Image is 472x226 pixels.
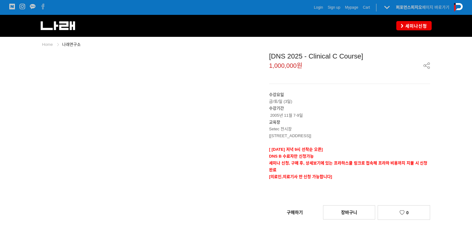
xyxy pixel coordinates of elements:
[269,147,323,152] strong: [ [DATE] 저녁 9시 선착순 오픈]
[314,4,323,11] a: Login
[269,161,427,172] strong: 세미나 신청, 구매 후, 상세보기에 있는 프라하스쿨 링크로 접속해 프라하 비용까지 지불 시 신청완료
[323,205,375,219] a: 장바구니
[378,205,430,220] a: 0
[269,174,332,179] strong: [의료인,의료기사 만 신청 가능합니다]
[269,106,284,111] strong: 수강기간
[269,126,430,133] p: Setec 전시장
[62,42,81,47] a: 나래연구소
[269,154,314,159] strong: DNS B 수료자만 신청가능
[269,63,302,69] span: 1,000,000원
[269,91,430,105] p: 금/토/일 (3일)
[396,5,449,10] a: 퍼포먼스피지오페이지 바로가기
[328,4,340,11] a: Sign up
[396,21,432,30] a: 세미나신청
[269,133,430,139] p: [[STREET_ADDRESS]]
[363,4,370,11] a: Cart
[396,5,422,10] strong: 퍼포먼스피지오
[269,105,430,119] p: 2005년 11월 7-9일
[406,210,409,215] span: 0
[269,52,430,60] div: [DNS 2025 - Clinical C Course]
[269,92,284,97] strong: 수강요일
[345,4,358,11] a: Mypage
[42,42,53,47] a: Home
[403,23,427,29] span: 세미나신청
[269,206,321,219] a: 구매하기
[269,120,280,124] strong: 교육장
